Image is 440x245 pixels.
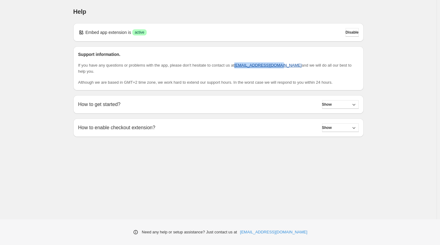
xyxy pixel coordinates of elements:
[322,102,332,107] span: Show
[234,63,302,68] a: [EMAIL_ADDRESS][DOMAIN_NAME]
[322,100,359,109] button: Show
[86,29,131,35] p: Embed app extension is
[78,79,359,86] p: Although we are based in GMT+2 time zone, we work hard to extend our support hours. In the worst ...
[346,28,359,37] button: Disable
[240,229,307,235] a: [EMAIL_ADDRESS][DOMAIN_NAME]
[73,8,86,15] span: Help
[322,125,332,130] span: Show
[346,30,359,35] span: Disable
[78,125,156,130] h2: How to enable checkout extension?
[135,30,144,35] span: active
[78,62,359,75] p: If you have any questions or problems with the app, please don't hesitate to contact us at and we...
[78,101,121,107] h2: How to get started?
[322,123,359,132] button: Show
[78,51,359,57] h2: Support information.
